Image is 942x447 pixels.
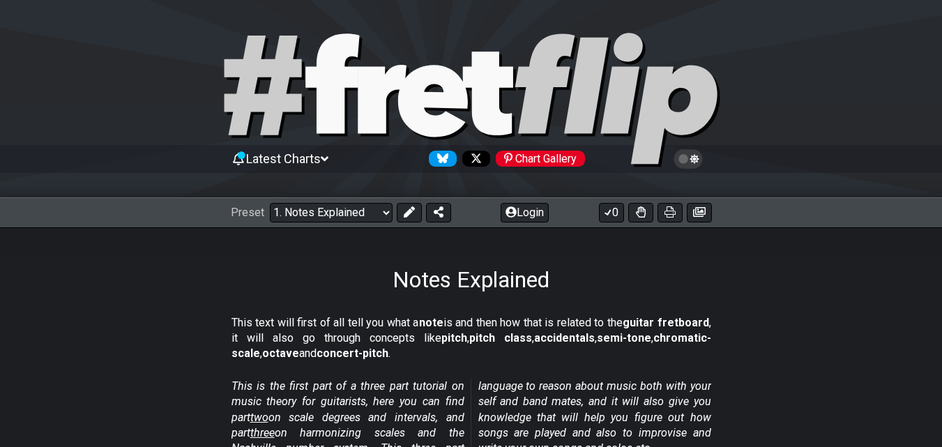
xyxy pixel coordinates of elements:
button: Share Preset [426,203,451,222]
span: two [250,411,268,424]
div: Chart Gallery [496,151,585,167]
button: Create image [687,203,712,222]
button: Toggle Dexterity for all fretkits [628,203,653,222]
select: Preset [270,203,393,222]
span: Toggle light / dark theme [681,153,697,165]
button: 0 [599,203,624,222]
strong: pitch class [469,331,532,344]
h1: Notes Explained [393,266,549,293]
strong: concert-pitch [317,347,388,360]
p: This text will first of all tell you what a is and then how that is related to the , it will also... [231,315,711,362]
span: Preset [231,206,264,219]
strong: pitch [441,331,467,344]
strong: octave [262,347,299,360]
a: Follow #fretflip at Bluesky [423,151,457,167]
button: Login [501,203,549,222]
a: #fretflip at Pinterest [490,151,585,167]
strong: semi-tone [597,331,651,344]
button: Print [658,203,683,222]
a: Follow #fretflip at X [457,151,490,167]
strong: accidentals [534,331,595,344]
strong: guitar fretboard [623,316,709,329]
strong: note [419,316,443,329]
span: three [250,426,275,439]
span: Latest Charts [246,151,321,166]
button: Edit Preset [397,203,422,222]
